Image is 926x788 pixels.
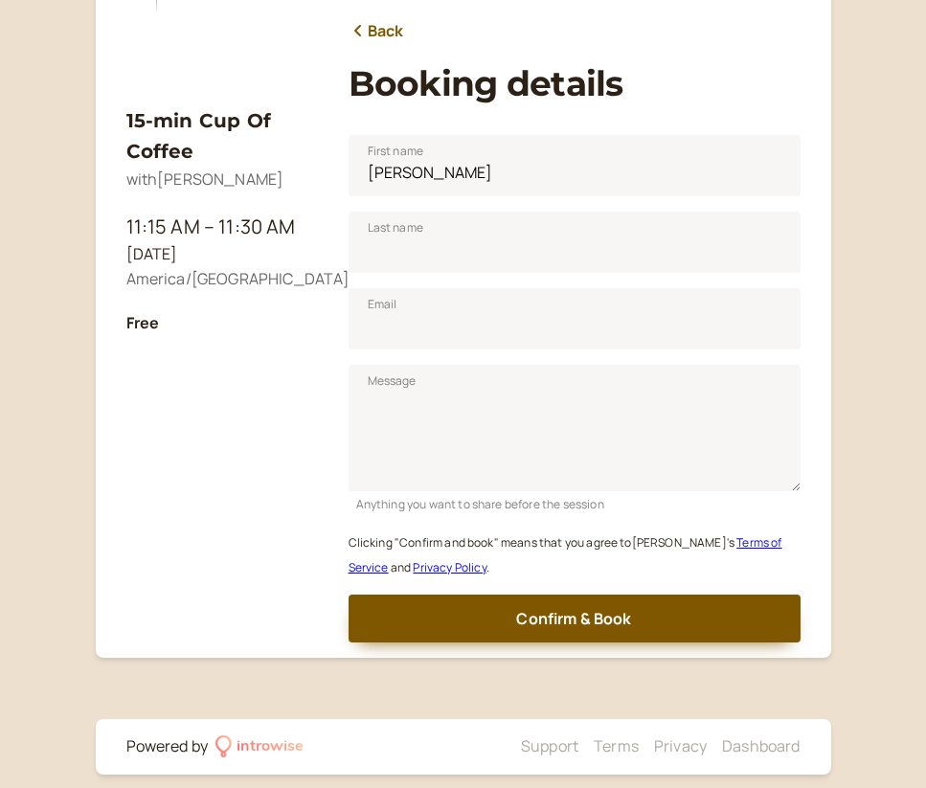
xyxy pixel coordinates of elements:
b: Free [126,312,160,333]
div: introwise [237,734,304,759]
div: Anything you want to share before the session [349,491,801,513]
a: Back [349,19,404,44]
textarea: Message [349,365,801,491]
button: Confirm & Book [349,595,801,642]
div: 11:15 AM – 11:30 AM [126,212,318,242]
a: Support [521,735,578,756]
div: Powered by [126,734,209,759]
small: Clicking "Confirm and book" means that you agree to [PERSON_NAME] ' s and . [349,534,782,575]
a: introwise [215,734,305,759]
div: America/[GEOGRAPHIC_DATA] [126,267,318,292]
input: Email [349,288,801,349]
span: Message [368,371,417,391]
a: Dashboard [722,735,800,756]
input: Last name [349,212,801,273]
span: with [PERSON_NAME] [126,169,284,190]
h3: 15-min Cup Of Coffee [126,105,318,168]
div: [DATE] [126,242,318,267]
span: Email [368,295,397,314]
h1: Booking details [349,63,801,104]
span: Confirm & Book [516,608,631,629]
a: Privacy [654,735,707,756]
a: Terms [594,735,639,756]
span: First name [368,142,424,161]
a: Terms of Service [349,534,782,575]
a: Privacy Policy [413,559,486,575]
input: First name [349,135,801,196]
span: Last name [368,218,423,237]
